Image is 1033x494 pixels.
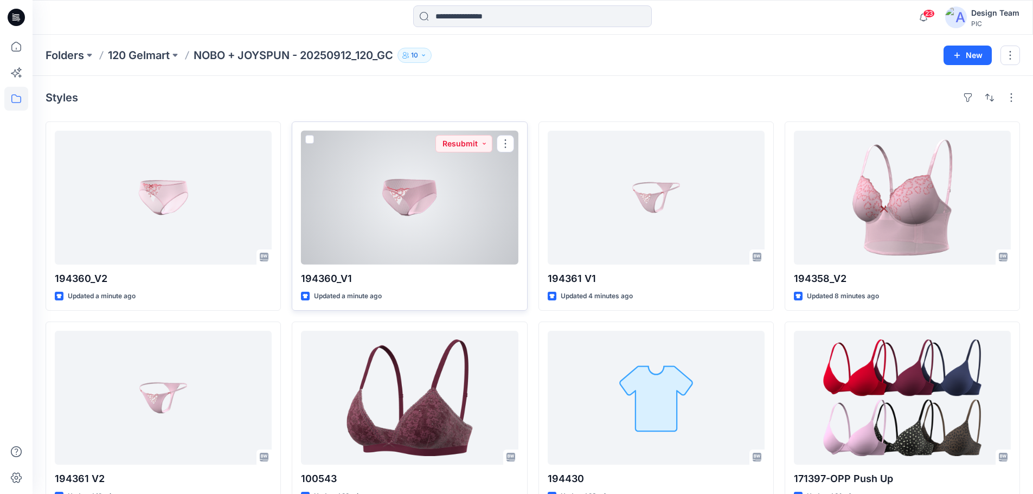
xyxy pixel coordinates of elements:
p: 194360_V1 [301,271,518,286]
p: Updated 4 minutes ago [561,291,633,302]
p: 194430 [548,471,765,486]
img: avatar [945,7,967,28]
p: Updated a minute ago [314,291,382,302]
p: 194361 V1 [548,271,765,286]
p: NOBO + JOYSPUN - 20250912_120_GC [194,48,393,63]
p: 194358_V2 [794,271,1011,286]
a: 194430 [548,331,765,465]
p: 10 [411,49,418,61]
button: 10 [397,48,432,63]
p: Updated a minute ago [68,291,136,302]
div: Design Team [971,7,1019,20]
a: 100543 [301,331,518,465]
a: Folders [46,48,84,63]
p: 171397-OPP Push Up [794,471,1011,486]
div: PIC [971,20,1019,28]
p: Updated 8 minutes ago [807,291,879,302]
h4: Styles [46,91,78,104]
a: 194360_V2 [55,131,272,265]
button: New [944,46,992,65]
a: 171397-OPP Push Up [794,331,1011,465]
a: 194361 V2 [55,331,272,465]
p: 100543 [301,471,518,486]
p: 194361 V2 [55,471,272,486]
a: 194361 V1 [548,131,765,265]
span: 23 [923,9,935,18]
a: 194358_V2 [794,131,1011,265]
a: 120 Gelmart [108,48,170,63]
p: 194360_V2 [55,271,272,286]
a: 194360_V1 [301,131,518,265]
